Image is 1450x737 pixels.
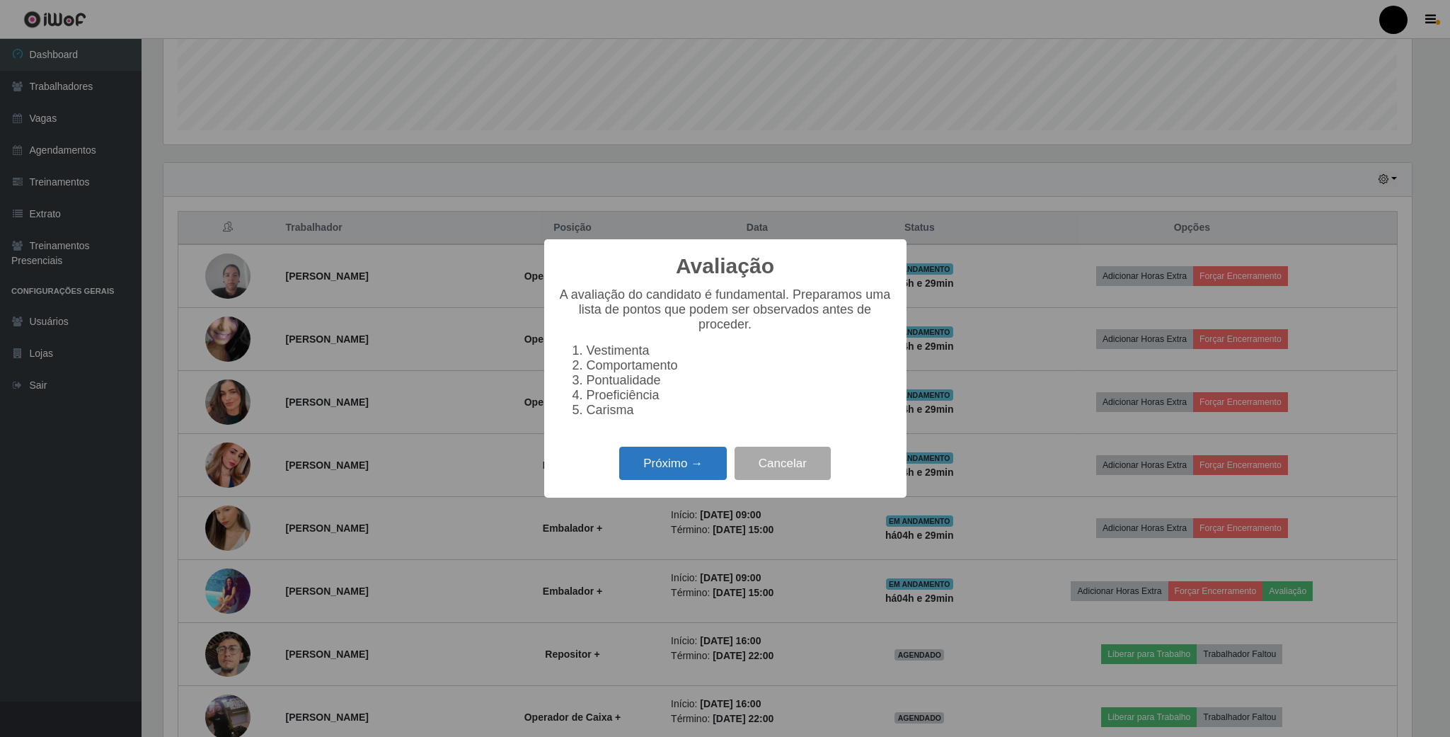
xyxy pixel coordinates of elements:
[587,343,892,358] li: Vestimenta
[735,447,831,480] button: Cancelar
[676,253,774,279] h2: Avaliação
[587,403,892,418] li: Carisma
[587,388,892,403] li: Proeficiência
[619,447,727,480] button: Próximo →
[587,373,892,388] li: Pontualidade
[558,287,892,332] p: A avaliação do candidato é fundamental. Preparamos uma lista de pontos que podem ser observados a...
[587,358,892,373] li: Comportamento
